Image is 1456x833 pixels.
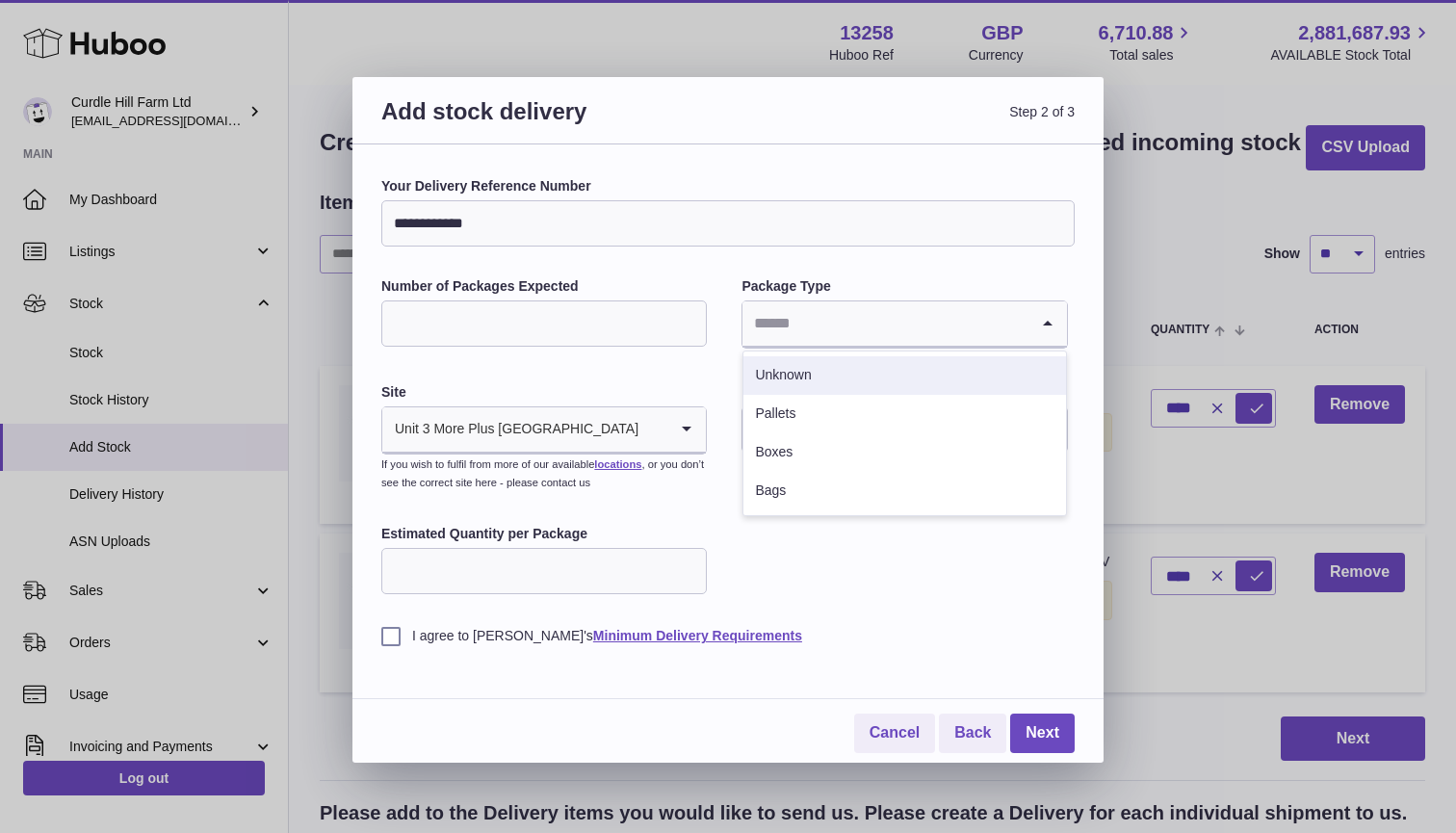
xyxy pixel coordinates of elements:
li: Bags [743,472,1065,510]
label: I agree to [PERSON_NAME]'s [381,627,1075,645]
small: If you wish to fulfil from more of our available , or you don’t see the correct site here - pleas... [381,458,704,488]
span: Step 2 of 3 [728,96,1075,149]
label: Expected Delivery Date [741,383,1067,402]
div: Search for option [742,301,1066,348]
input: Search for option [639,407,667,452]
div: Search for option [382,407,706,454]
a: Next [1010,714,1075,753]
a: Cancel [854,714,935,753]
label: Package Type [741,277,1067,296]
label: Your Delivery Reference Number [381,177,1075,195]
li: Pallets [743,395,1065,433]
label: Estimated Quantity per Package [381,525,707,543]
a: locations [594,458,641,470]
label: Number of Packages Expected [381,277,707,296]
li: Unknown [743,356,1065,395]
input: Search for option [742,301,1027,346]
li: Boxes [743,433,1065,472]
a: Minimum Delivery Requirements [593,628,802,643]
a: Back [939,714,1006,753]
label: Site [381,383,707,402]
span: Unit 3 More Plus [GEOGRAPHIC_DATA] [382,407,639,452]
h3: Add stock delivery [381,96,728,149]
